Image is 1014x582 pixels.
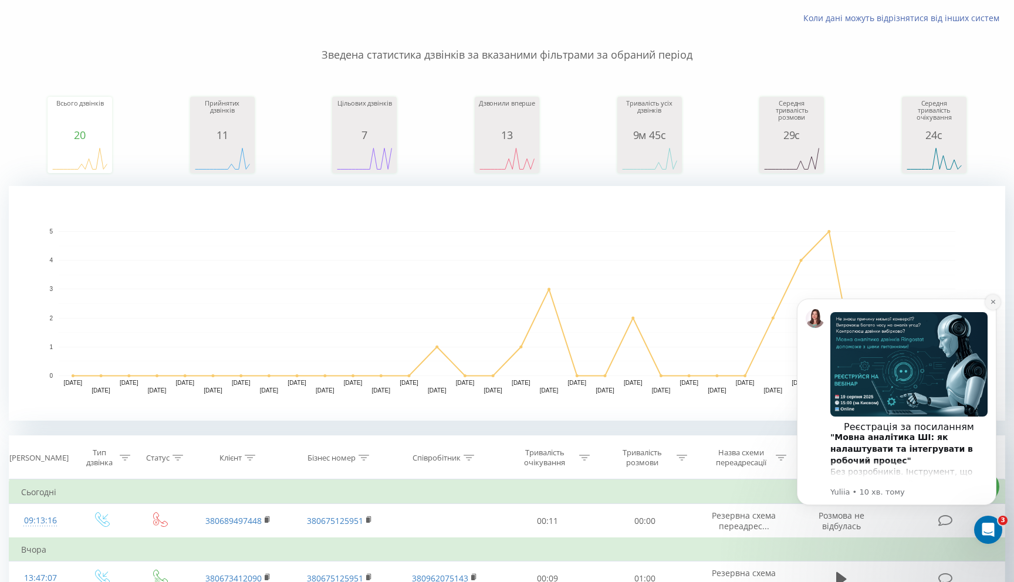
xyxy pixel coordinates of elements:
div: Співробітник [413,453,461,463]
text: 3 [49,286,53,293]
text: 0 [49,373,53,379]
p: Зведена статистика дзвінків за вказаними фільтрами за обраний період [9,24,1005,63]
text: [DATE] [92,387,110,394]
div: Середня тривалість розмови [762,100,821,129]
text: [DATE] [260,387,279,394]
div: Цільових дзвінків [335,100,394,129]
text: [DATE] [400,380,418,386]
text: [DATE] [680,380,698,386]
text: [DATE] [652,387,671,394]
div: 20 [50,129,109,141]
text: [DATE] [484,387,502,394]
text: 5 [49,228,53,235]
svg: A chart. [905,141,964,176]
svg: A chart. [335,141,394,176]
text: [DATE] [175,380,194,386]
text: [DATE] [428,387,447,394]
text: [DATE] [736,380,755,386]
a: Коли дані можуть відрізнятися вiд інших систем [803,12,1005,23]
a: 380675125951 [307,515,363,526]
text: [DATE] [568,380,587,386]
div: Бізнес номер [307,453,356,463]
div: Тривалість усіх дзвінків [620,100,679,129]
text: [DATE] [120,380,138,386]
text: [DATE] [456,380,475,386]
div: 29с [762,129,821,141]
div: 09:13:16 [21,509,60,532]
div: 9м 45с [620,129,679,141]
div: Середня тривалість очікування [905,100,964,129]
div: Всього дзвінків [50,100,109,129]
div: Дзвонили вперше [478,100,536,129]
text: [DATE] [596,387,614,394]
div: Тривалість розмови [611,448,674,468]
text: [DATE] [512,380,530,386]
div: Клієнт [219,453,242,463]
text: [DATE] [204,387,222,394]
div: 24с [905,129,964,141]
svg: A chart. [620,141,679,176]
iframe: Intercom live chat [974,516,1002,544]
div: Статус [146,453,170,463]
span: 3 [998,516,1008,525]
text: [DATE] [288,380,306,386]
text: [DATE] [372,387,391,394]
text: [DATE] [344,380,363,386]
svg: A chart. [50,141,109,176]
iframe: Intercom notifications повідомлення [779,281,1014,550]
text: 4 [49,257,53,263]
svg: A chart. [9,186,1005,421]
div: [PERSON_NAME] [9,453,69,463]
span: Резервна схема переадрес... [712,510,776,532]
svg: A chart. [193,141,252,176]
svg: A chart. [478,141,536,176]
div: 13 [478,129,536,141]
text: 1 [49,344,53,350]
td: Вчора [9,538,1005,561]
text: [DATE] [764,387,783,394]
text: [DATE] [148,387,167,394]
a: 380689497448 [205,515,262,526]
td: 00:11 [499,504,596,539]
text: [DATE] [708,387,726,394]
text: [DATE] [624,380,643,386]
text: [DATE] [540,387,559,394]
td: Сьогодні [9,481,1005,504]
text: 2 [49,315,53,322]
div: Назва схеми переадресації [710,448,773,468]
text: [DATE] [64,380,83,386]
div: 11 [193,129,252,141]
td: 00:00 [596,504,694,539]
text: [DATE] [232,380,251,386]
svg: A chart. [762,141,821,176]
div: Тривалість очікування [513,448,576,468]
div: 7 [335,129,394,141]
div: Тип дзвінка [82,448,117,468]
div: Прийнятих дзвінків [193,100,252,129]
text: [DATE] [316,387,334,394]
